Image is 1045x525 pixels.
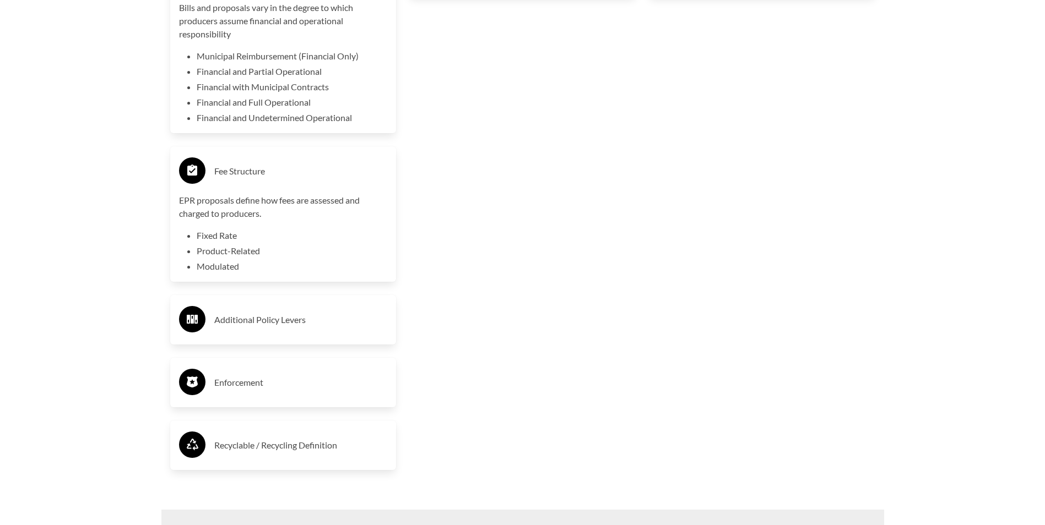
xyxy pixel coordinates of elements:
[197,50,388,63] li: Municipal Reimbursement (Financial Only)
[179,1,388,41] p: Bills and proposals vary in the degree to which producers assume financial and operational respon...
[197,111,388,124] li: Financial and Undetermined Operational
[197,244,388,258] li: Product-Related
[197,229,388,242] li: Fixed Rate
[197,260,388,273] li: Modulated
[214,374,388,391] h3: Enforcement
[197,80,388,94] li: Financial with Municipal Contracts
[214,436,388,454] h3: Recyclable / Recycling Definition
[214,162,388,180] h3: Fee Structure
[197,65,388,78] li: Financial and Partial Operational
[214,311,388,329] h3: Additional Policy Levers
[179,194,388,220] p: EPR proposals define how fees are assessed and charged to producers.
[197,96,388,109] li: Financial and Full Operational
